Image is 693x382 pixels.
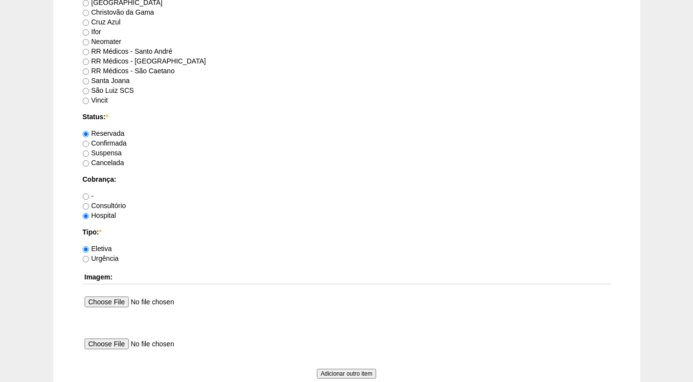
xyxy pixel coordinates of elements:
input: São Luiz SCS [83,88,89,94]
label: Suspensa [83,149,122,157]
label: Neomater [83,38,121,45]
input: RR Médicos - São Caetano [83,68,89,75]
label: Status: [83,112,611,122]
input: RR Médicos - [GEOGRAPHIC_DATA] [83,59,89,65]
label: Cruz Azul [83,18,121,26]
label: RR Médicos - São Caetano [83,67,175,75]
input: - [83,193,89,200]
label: Eletiva [83,245,112,253]
label: Reservada [83,129,125,137]
input: Adicionar outro item [317,369,377,379]
input: Eletiva [83,246,89,253]
input: Santa Joana [83,78,89,85]
label: RR Médicos - [GEOGRAPHIC_DATA] [83,57,206,65]
label: Cancelada [83,159,124,167]
label: Ifor [83,28,101,36]
input: Ifor [83,29,89,36]
input: Cruz Azul [83,20,89,26]
th: Imagem: [83,270,611,284]
label: São Luiz SCS [83,86,134,94]
label: Hospital [83,212,116,219]
input: Hospital [83,213,89,219]
span: Este campo é obrigatório. [99,228,101,236]
label: Tipo: [83,227,611,237]
input: Consultório [83,203,89,210]
label: - [83,192,94,200]
label: Urgência [83,255,119,262]
span: Este campo é obrigatório. [106,113,108,121]
label: Consultório [83,202,126,210]
label: Confirmada [83,139,127,147]
input: Neomater [83,39,89,45]
input: Christovão da Gama [83,10,89,16]
input: RR Médicos - Santo André [83,49,89,55]
input: Urgência [83,256,89,262]
label: Santa Joana [83,77,130,85]
input: Vincit [83,98,89,104]
label: RR Médicos - Santo André [83,47,173,55]
input: Reservada [83,131,89,137]
input: Suspensa [83,150,89,157]
input: Confirmada [83,141,89,147]
label: Cobrança: [83,174,611,184]
input: Cancelada [83,160,89,167]
label: Vincit [83,96,108,104]
label: Christovão da Gama [83,8,154,16]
